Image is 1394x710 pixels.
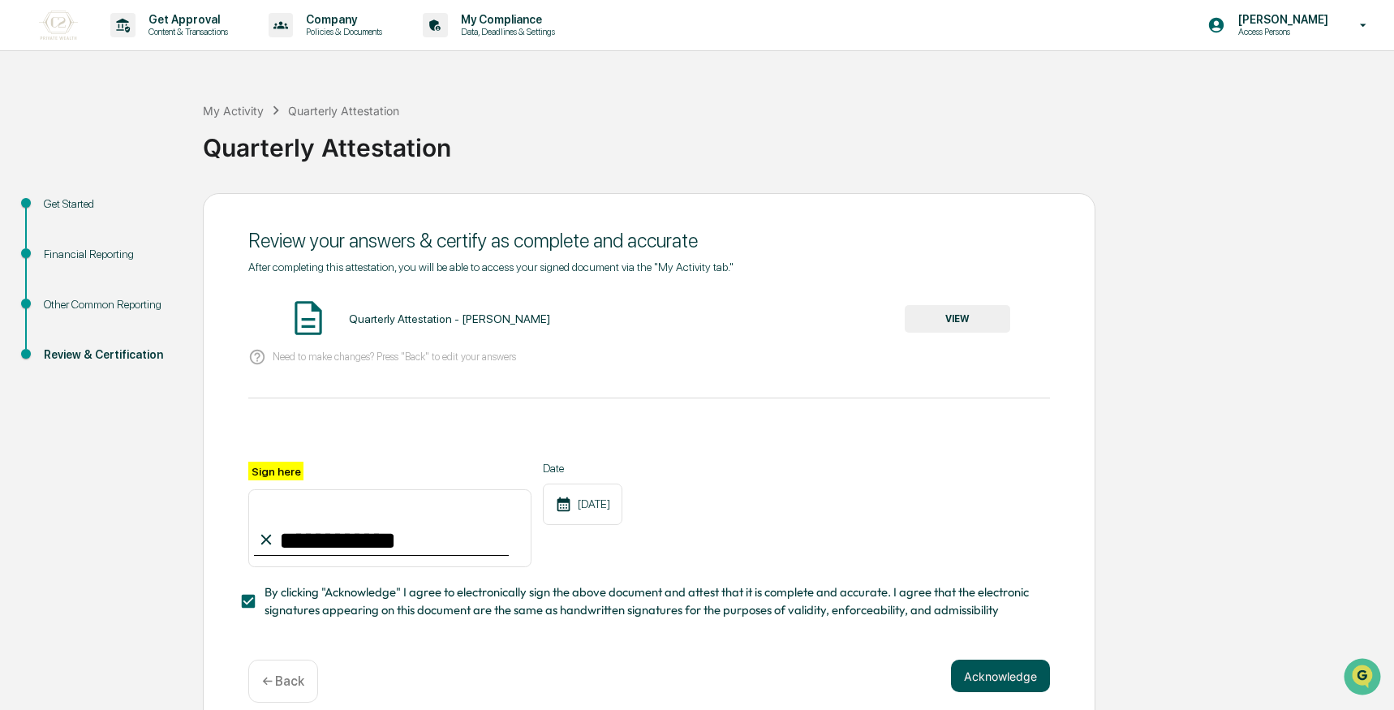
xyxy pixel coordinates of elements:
[276,129,295,148] button: Start new chat
[448,26,563,37] p: Data, Deadlines & Settings
[39,11,78,40] img: logo
[543,462,622,475] label: Date
[136,26,236,37] p: Content & Transactions
[114,274,196,287] a: Powered byPylon
[265,583,1037,620] span: By clicking "Acknowledge" I agree to electronically sign the above document and attest that it is...
[32,204,105,221] span: Preclearance
[293,26,390,37] p: Policies & Documents
[134,204,201,221] span: Attestations
[161,275,196,287] span: Pylon
[16,34,295,60] p: How can we help?
[16,206,29,219] div: 🖐️
[44,246,177,263] div: Financial Reporting
[16,124,45,153] img: 1746055101610-c473b297-6a78-478c-a979-82029cc54cd1
[448,13,563,26] p: My Compliance
[248,260,734,273] span: After completing this attestation, you will be able to access your signed document via the "My Ac...
[44,196,177,213] div: Get Started
[111,198,208,227] a: 🗄️Attestations
[203,104,264,118] div: My Activity
[32,235,102,252] span: Data Lookup
[273,351,516,363] p: Need to make changes? Press "Back" to edit your answers
[349,312,550,325] div: Quarterly Attestation - [PERSON_NAME]
[44,296,177,313] div: Other Common Reporting
[293,13,390,26] p: Company
[288,104,399,118] div: Quarterly Attestation
[136,13,236,26] p: Get Approval
[10,198,111,227] a: 🖐️Preclearance
[1225,26,1336,37] p: Access Persons
[118,206,131,219] div: 🗄️
[248,462,303,480] label: Sign here
[248,229,1050,252] div: Review your answers & certify as complete and accurate
[1225,13,1336,26] p: [PERSON_NAME]
[951,660,1050,692] button: Acknowledge
[55,124,266,140] div: Start new chat
[55,140,205,153] div: We're available if you need us!
[543,484,622,525] div: [DATE]
[16,237,29,250] div: 🔎
[905,305,1010,333] button: VIEW
[262,673,304,689] p: ← Back
[203,120,1386,162] div: Quarterly Attestation
[1342,656,1386,700] iframe: Open customer support
[44,346,177,364] div: Review & Certification
[10,229,109,258] a: 🔎Data Lookup
[288,298,329,338] img: Document Icon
